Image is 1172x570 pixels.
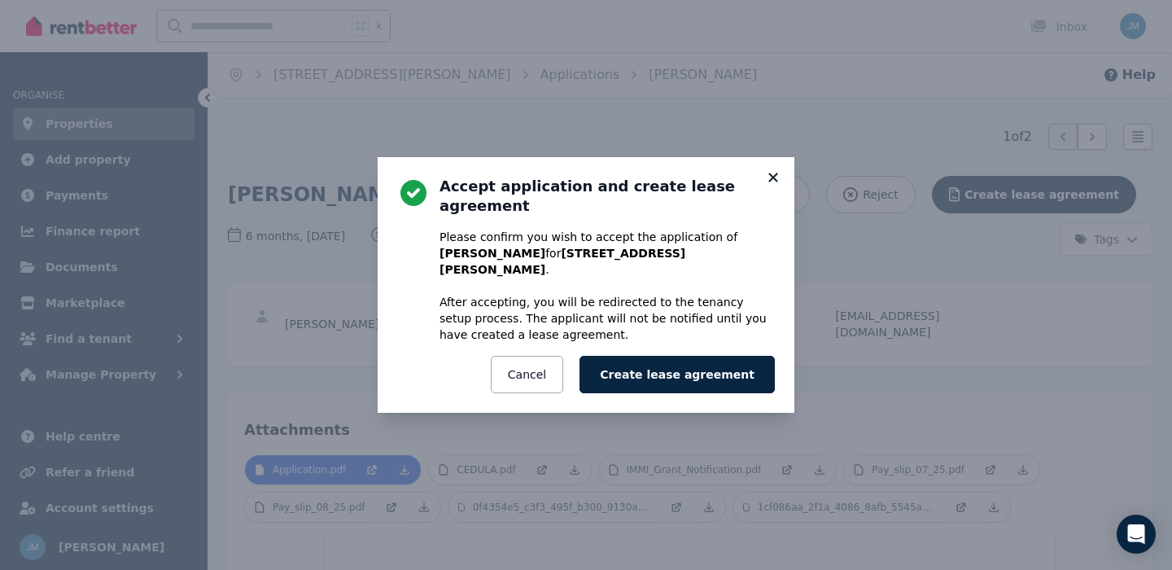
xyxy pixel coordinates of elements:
[579,356,775,393] button: Create lease agreement
[439,229,775,343] p: Please confirm you wish to accept the application of for . After accepting, you will be redirecte...
[491,356,563,393] button: Cancel
[1117,515,1156,554] div: Open Intercom Messenger
[439,177,775,216] h3: Accept application and create lease agreement
[439,247,545,260] b: [PERSON_NAME]
[439,247,685,276] b: [STREET_ADDRESS][PERSON_NAME]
